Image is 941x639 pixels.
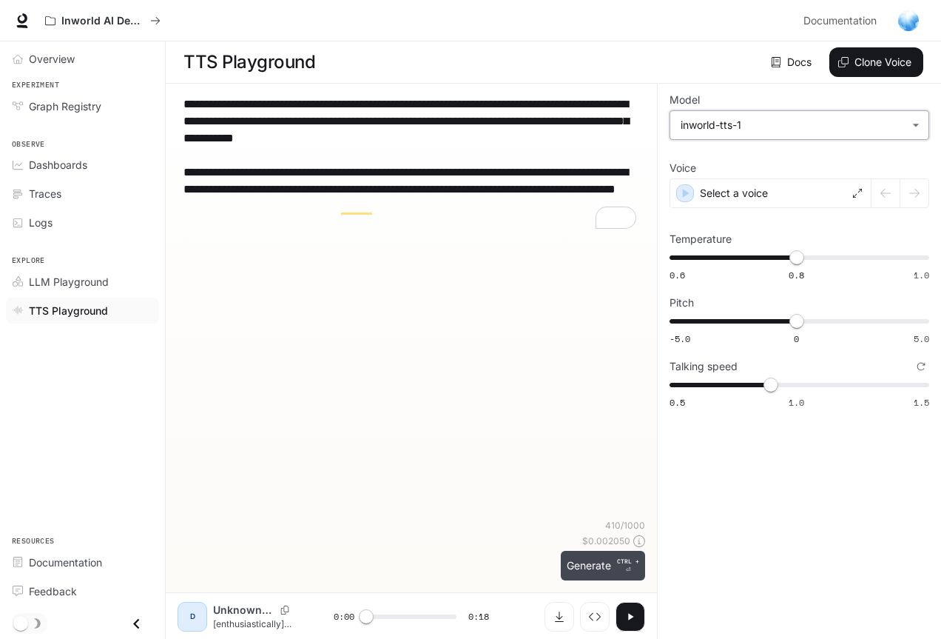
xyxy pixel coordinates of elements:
p: 410 / 1000 [605,519,645,532]
a: LLM Playground [6,269,159,295]
span: Dark mode toggle [13,615,28,631]
span: 0.6 [670,269,685,281]
button: All workspaces [38,6,167,36]
span: Documentation [803,12,877,30]
span: 1.0 [789,396,804,409]
span: 0.5 [670,396,685,409]
a: TTS Playground [6,298,159,324]
span: Dashboards [29,157,87,173]
span: 0 [794,332,799,345]
h1: TTS Playground [183,47,315,77]
p: Temperature [670,234,732,244]
button: Inspect [580,602,610,632]
a: Feedback [6,578,159,604]
div: inworld-tts-1 [670,111,928,139]
span: Documentation [29,555,102,570]
p: Voice [670,163,696,173]
a: Docs [768,47,817,77]
span: 0:18 [468,609,489,624]
p: [enthusiastically] The system is waiting. The link is the first one in the description below. Dis... [213,618,298,630]
img: User avatar [898,10,919,31]
span: 5.0 [914,332,929,345]
p: Talking speed [670,361,738,372]
span: Traces [29,186,61,201]
a: Graph Registry [6,93,159,119]
span: Overview [29,51,75,67]
span: -5.0 [670,332,690,345]
a: Traces [6,181,159,207]
p: Model [670,95,700,105]
div: inworld-tts-1 [681,118,905,133]
a: Logs [6,210,159,235]
p: Pitch [670,298,694,308]
textarea: To enrich screen reader interactions, please activate Accessibility in Grammarly extension settings [183,96,639,232]
span: 1.5 [914,396,929,409]
a: Documentation [6,549,159,575]
button: GenerateCTRL +⏎ [561,551,645,581]
span: Logs [29,215,53,230]
span: 0.8 [789,269,804,281]
a: Overview [6,46,159,72]
span: 0:00 [334,609,354,624]
div: D [181,605,204,629]
span: Feedback [29,583,77,599]
a: Documentation [797,6,888,36]
span: LLM Playground [29,274,109,290]
button: Clone Voice [829,47,923,77]
button: Copy Voice ID [274,606,295,615]
button: Reset to default [913,358,929,375]
p: Unknown Voice [213,603,274,618]
span: TTS Playground [29,303,108,318]
button: Close drawer [120,609,153,639]
button: User avatar [894,6,923,36]
a: Dashboards [6,152,159,178]
p: ⏎ [617,557,639,575]
p: Inworld AI Demos [61,15,144,27]
span: 1.0 [914,269,929,281]
span: Graph Registry [29,98,101,114]
p: $ 0.002050 [582,535,630,547]
button: Download audio [544,602,574,632]
p: CTRL + [617,557,639,566]
p: Select a voice [700,186,768,201]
